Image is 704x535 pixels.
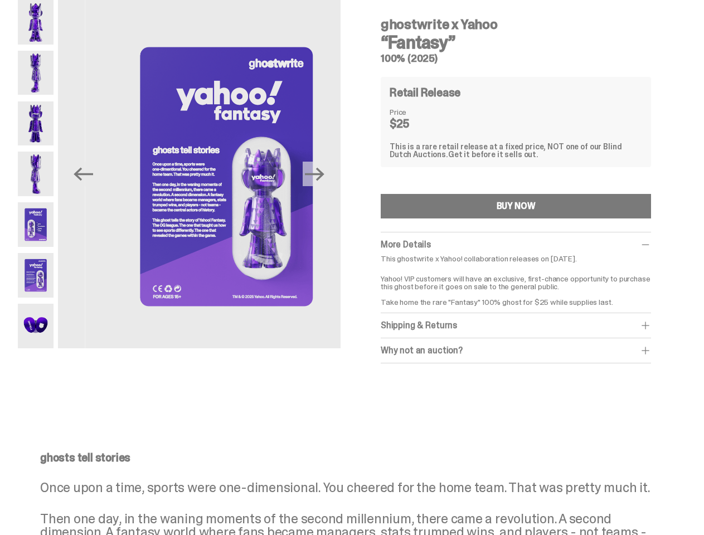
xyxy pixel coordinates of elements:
button: BUY NOW [381,194,651,218]
img: Yahoo-HG---4.png [18,152,54,196]
img: Yahoo-HG---7.png [18,304,54,348]
img: Yahoo-HG---6.png [18,253,54,298]
button: Next [303,162,327,186]
h5: 100% (2025) [381,53,651,64]
dd: $25 [390,118,445,129]
button: Previous [71,162,96,186]
div: Why not an auction? [381,345,651,356]
img: Yahoo-HG---3.png [18,101,54,146]
h4: Retail Release [390,87,460,98]
img: Yahoo-HG---5.png [18,202,54,247]
p: This ghostwrite x Yahoo! collaboration releases on [DATE]. [381,255,651,262]
div: This is a rare retail release at a fixed price, NOT one of our Blind Dutch Auctions. [390,143,642,158]
p: ghosts tell stories [40,452,656,463]
img: Yahoo-HG---2.png [18,51,54,95]
span: More Details [381,239,431,250]
div: Shipping & Returns [381,320,651,331]
span: Get it before it sells out. [448,149,538,159]
dt: Price [390,108,445,116]
h3: “Fantasy” [381,33,651,51]
div: BUY NOW [497,202,536,211]
h4: ghostwrite x Yahoo [381,18,651,31]
p: Once upon a time, sports were one-dimensional. You cheered for the home team. That was pretty muc... [40,481,656,494]
p: Yahoo! VIP customers will have an exclusive, first-chance opportunity to purchase this ghost befo... [381,267,651,306]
